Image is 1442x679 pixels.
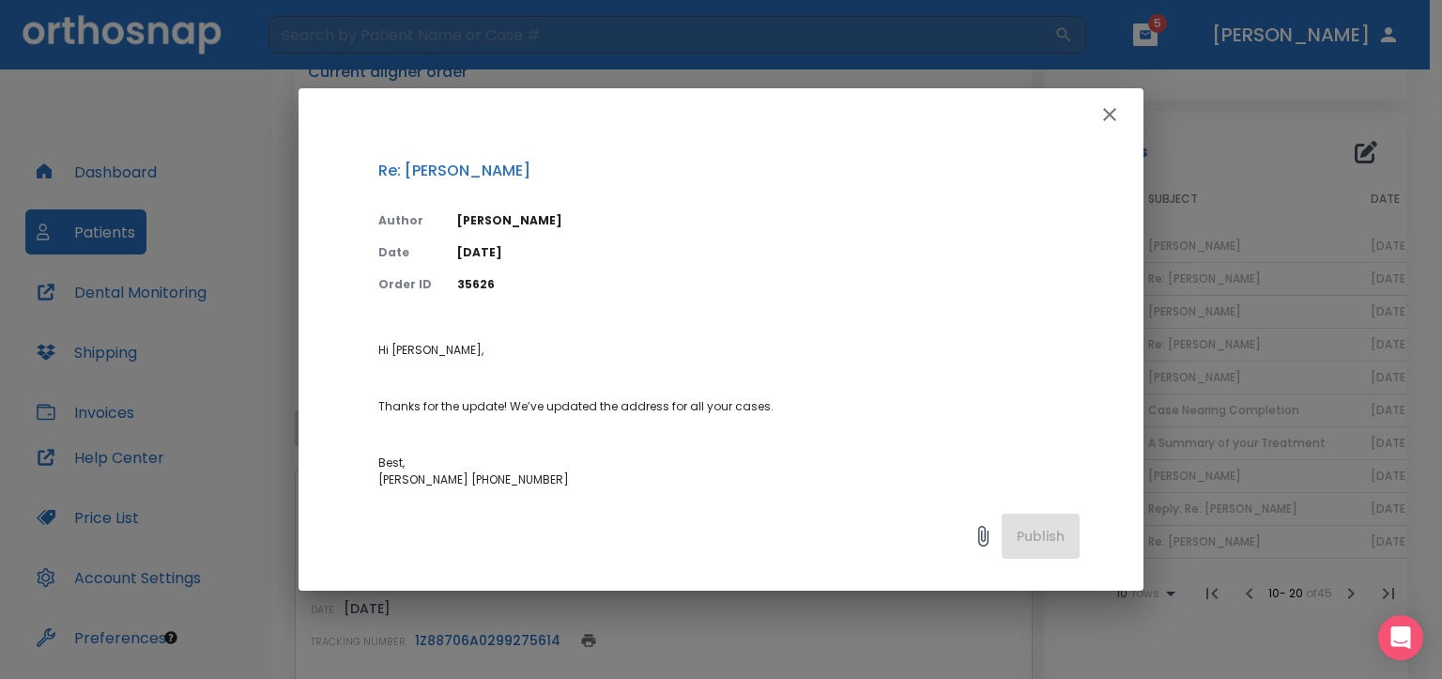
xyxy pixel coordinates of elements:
p: [DATE] [457,244,1080,261]
p: Best, [PERSON_NAME] [PHONE_NUMBER] [378,455,1080,488]
p: Date [378,244,435,261]
p: Thanks for the update! We’ve updated the address for all your cases. [378,398,1080,415]
p: Author [378,212,435,229]
div: Open Intercom Messenger [1378,615,1423,660]
p: [PERSON_NAME] [457,212,1080,229]
p: 35626 [457,276,1080,293]
p: Re: [PERSON_NAME] [378,160,1080,182]
p: Order ID [378,276,435,293]
p: Hi [PERSON_NAME], [378,342,1080,359]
